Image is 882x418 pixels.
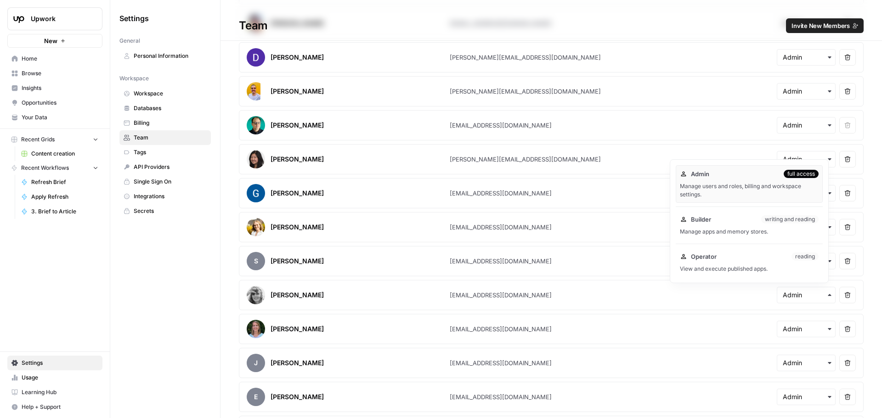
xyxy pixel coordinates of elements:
[680,228,819,236] div: Manage apps and memory stores.
[271,53,324,62] div: [PERSON_NAME]
[7,110,102,125] a: Your Data
[271,324,324,334] div: [PERSON_NAME]
[7,81,102,95] a: Insights
[134,192,207,201] span: Integrations
[22,373,98,382] span: Usage
[134,134,207,142] span: Team
[784,170,819,178] div: full access
[783,392,830,401] input: Admin
[22,69,98,78] span: Browse
[691,215,711,224] span: Builder
[792,21,850,30] span: Invite New Members
[220,18,882,33] div: Team
[7,133,102,146] button: Recent Grids
[247,320,265,338] img: avatar
[7,161,102,175] button: Recent Workflows
[22,99,98,107] span: Opportunities
[7,370,102,385] a: Usage
[783,87,830,96] input: Admin
[691,169,709,178] span: Admin
[119,145,211,160] a: Tags
[450,87,601,96] div: [PERSON_NAME][EMAIL_ADDRESS][DOMAIN_NAME]
[119,49,211,63] a: Personal Information
[31,178,98,186] span: Refresh Brief
[271,189,324,198] div: [PERSON_NAME]
[450,290,552,300] div: [EMAIL_ADDRESS][DOMAIN_NAME]
[247,388,265,406] span: E
[44,36,57,45] span: New
[450,155,601,164] div: [PERSON_NAME][EMAIL_ADDRESS][DOMAIN_NAME]
[22,359,98,367] span: Settings
[17,175,102,189] a: Refresh Brief
[7,356,102,370] a: Settings
[21,164,69,172] span: Recent Workflows
[271,223,324,232] div: [PERSON_NAME]
[134,207,207,215] span: Secrets
[134,178,207,186] span: Single Sign On
[247,48,265,67] img: avatar
[783,290,830,300] input: Admin
[119,101,211,116] a: Databases
[17,204,102,219] a: 3. Brief to Article
[247,82,260,100] img: avatar
[271,121,324,130] div: [PERSON_NAME]
[247,286,265,304] img: avatar
[31,207,98,216] span: 3. Brief to Article
[247,150,265,168] img: avatar
[119,204,211,218] a: Secrets
[450,189,552,198] div: [EMAIL_ADDRESS][DOMAIN_NAME]
[119,86,211,101] a: Workspace
[786,18,864,33] button: Invite New Members
[247,354,265,372] span: J
[134,148,207,156] span: Tags
[271,256,324,266] div: [PERSON_NAME]
[247,184,265,202] img: avatar
[31,14,86,23] span: Upwork
[22,84,98,92] span: Insights
[7,400,102,414] button: Help + Support
[17,189,102,204] a: Apply Refresh
[450,121,552,130] div: [EMAIL_ADDRESS][DOMAIN_NAME]
[7,66,102,81] a: Browse
[450,324,552,334] div: [EMAIL_ADDRESS][DOMAIN_NAME]
[783,53,830,62] input: Admin
[22,388,98,396] span: Learning Hub
[247,116,265,134] img: avatar
[119,116,211,130] a: Billing
[21,135,55,144] span: Recent Grids
[119,13,149,24] span: Settings
[31,150,98,158] span: Content creation
[119,174,211,189] a: Single Sign On
[7,7,102,30] button: Workspace: Upwork
[7,34,102,48] button: New
[783,324,830,334] input: Admin
[691,252,717,261] span: Operator
[271,155,324,164] div: [PERSON_NAME]
[271,392,324,401] div: [PERSON_NAME]
[134,89,207,98] span: Workspace
[119,37,140,45] span: General
[271,290,324,300] div: [PERSON_NAME]
[22,403,98,411] span: Help + Support
[31,193,98,201] span: Apply Refresh
[783,155,830,164] input: Admin
[134,119,207,127] span: Billing
[271,87,324,96] div: [PERSON_NAME]
[119,130,211,145] a: Team
[247,218,265,236] img: avatar
[450,223,552,232] div: [EMAIL_ADDRESS][DOMAIN_NAME]
[450,256,552,266] div: [EMAIL_ADDRESS][DOMAIN_NAME]
[134,163,207,171] span: API Providers
[22,55,98,63] span: Home
[134,52,207,60] span: Personal Information
[783,358,830,368] input: Admin
[792,252,819,261] div: reading
[450,392,552,401] div: [EMAIL_ADDRESS][DOMAIN_NAME]
[450,53,601,62] div: [PERSON_NAME][EMAIL_ADDRESS][DOMAIN_NAME]
[134,104,207,112] span: Databases
[247,252,265,270] span: S
[119,189,211,204] a: Integrations
[761,215,819,223] div: writing and reading
[22,113,98,122] span: Your Data
[680,182,819,199] div: Manage users and roles, billing and workspace settings.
